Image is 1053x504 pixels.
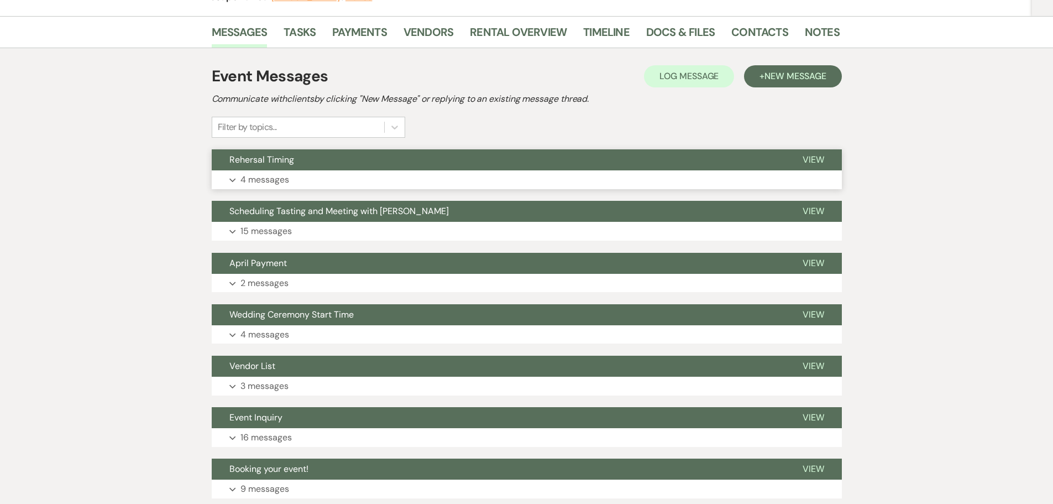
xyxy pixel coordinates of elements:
p: 16 messages [240,430,292,445]
button: Vendor List [212,356,785,377]
button: View [785,407,842,428]
span: View [803,309,824,320]
span: Event Inquiry [229,412,282,423]
button: View [785,149,842,170]
a: Timeline [583,23,630,48]
button: View [785,201,842,222]
span: View [803,257,824,269]
a: Messages [212,23,268,48]
span: Booking your event! [229,463,308,475]
p: 3 messages [240,379,289,393]
button: Scheduling Tasting and Meeting with [PERSON_NAME] [212,201,785,222]
p: 4 messages [240,328,289,342]
button: View [785,304,842,325]
p: 15 messages [240,224,292,238]
p: 2 messages [240,276,289,290]
span: Scheduling Tasting and Meeting with [PERSON_NAME] [229,205,449,217]
button: Log Message [644,65,734,87]
button: Booking your event! [212,459,785,480]
a: Notes [805,23,840,48]
button: 15 messages [212,222,842,241]
span: Vendor List [229,360,275,372]
span: New Message [764,70,826,82]
span: View [803,205,824,217]
a: Vendors [404,23,453,48]
a: Docs & Files [646,23,715,48]
button: View [785,356,842,377]
a: Contacts [731,23,788,48]
button: 9 messages [212,480,842,498]
button: 3 messages [212,377,842,396]
button: 4 messages [212,170,842,189]
button: Event Inquiry [212,407,785,428]
button: View [785,253,842,274]
h1: Event Messages [212,65,328,88]
span: View [803,360,824,372]
span: View [803,412,824,423]
p: 9 messages [240,482,289,496]
a: Rental Overview [470,23,567,48]
span: Log Message [659,70,719,82]
span: View [803,154,824,165]
button: 2 messages [212,274,842,293]
button: 4 messages [212,325,842,344]
span: Wedding Ceremony Start Time [229,309,354,320]
button: View [785,459,842,480]
button: Wedding Ceremony Start Time [212,304,785,325]
p: 4 messages [240,173,289,187]
span: Rehersal Timing [229,154,294,165]
span: April Payment [229,257,287,269]
a: Payments [332,23,387,48]
h2: Communicate with clients by clicking "New Message" or replying to an existing message thread. [212,92,842,106]
button: April Payment [212,253,785,274]
button: Rehersal Timing [212,149,785,170]
span: View [803,463,824,475]
button: 16 messages [212,428,842,447]
div: Filter by topics... [218,121,277,134]
button: +New Message [744,65,841,87]
a: Tasks [284,23,316,48]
